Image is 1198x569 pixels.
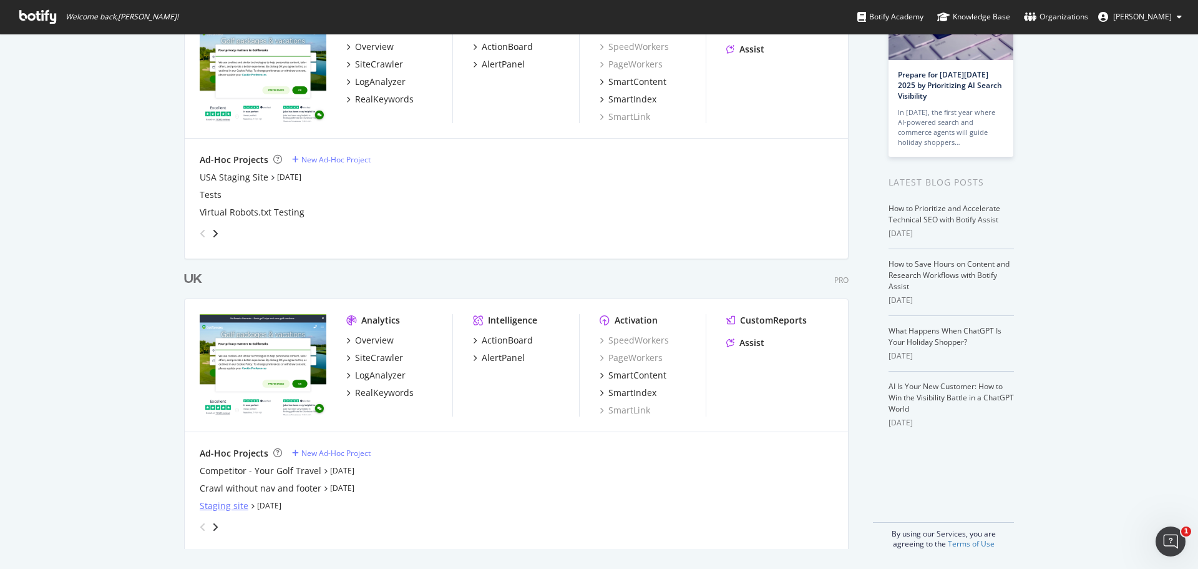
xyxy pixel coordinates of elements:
[937,11,1010,23] div: Knowledge Base
[889,295,1014,306] div: [DATE]
[857,11,923,23] div: Botify Academy
[184,270,207,289] a: UK
[355,76,406,88] div: LogAnalyzer
[1113,11,1172,22] span: Tom Neale
[292,448,371,458] a: New Ad-Hoc Project
[600,41,669,53] a: SpeedWorkers
[355,58,403,71] div: SiteCrawler
[608,76,666,88] div: SmartContent
[195,224,211,244] div: angle-left
[1088,7,1192,27] button: [PERSON_NAME]
[740,314,807,327] div: CustomReports
[482,352,525,364] div: AlertPanel
[346,76,406,88] a: LogAnalyzer
[200,21,326,122] img: www.golfbreaks.com/en-us/
[355,93,414,106] div: RealKeywords
[200,314,326,415] img: www.golfbreaks.com/en-gb/
[834,275,849,285] div: Pro
[615,314,658,327] div: Activation
[889,259,1010,292] a: How to Save Hours on Content and Research Workflows with Botify Assist
[608,93,656,106] div: SmartIndex
[726,43,764,56] a: Assist
[600,387,656,399] a: SmartIndex
[889,381,1014,414] a: AI Is Your New Customer: How to Win the Visibility Battle in a ChatGPT World
[301,448,371,458] div: New Ad-Hoc Project
[726,337,764,349] a: Assist
[600,369,666,382] a: SmartContent
[257,500,281,511] a: [DATE]
[600,58,663,71] a: PageWorkers
[889,325,1001,347] a: What Happens When ChatGPT Is Your Holiday Shopper?
[600,404,650,417] a: SmartLink
[739,337,764,349] div: Assist
[346,387,414,399] a: RealKeywords
[473,41,533,53] a: ActionBoard
[608,387,656,399] div: SmartIndex
[355,352,403,364] div: SiteCrawler
[600,334,669,347] div: SpeedWorkers
[898,107,1004,147] div: In [DATE], the first year where AI-powered search and commerce agents will guide holiday shoppers…
[608,369,666,382] div: SmartContent
[200,482,321,495] a: Crawl without nav and footer
[948,538,995,549] a: Terms of Use
[355,41,394,53] div: Overview
[600,352,663,364] a: PageWorkers
[473,334,533,347] a: ActionBoard
[301,154,371,165] div: New Ad-Hoc Project
[195,517,211,537] div: angle-left
[473,58,525,71] a: AlertPanel
[346,352,403,364] a: SiteCrawler
[355,369,406,382] div: LogAnalyzer
[200,447,268,460] div: Ad-Hoc Projects
[473,352,525,364] a: AlertPanel
[889,350,1014,362] div: [DATE]
[1181,527,1191,537] span: 1
[330,465,354,476] a: [DATE]
[739,43,764,56] div: Assist
[1156,527,1186,557] iframe: Intercom live chat
[211,227,220,240] div: angle-right
[346,334,394,347] a: Overview
[726,314,807,327] a: CustomReports
[361,314,400,327] div: Analytics
[200,206,304,219] a: Virtual Robots.txt Testing
[200,500,248,512] a: Staging site
[898,69,1002,101] a: Prepare for [DATE][DATE] 2025 by Prioritizing AI Search Visibility
[66,12,178,22] span: Welcome back, [PERSON_NAME] !
[200,171,268,184] a: USA Staging Site
[200,189,222,201] a: Tests
[346,41,394,53] a: Overview
[600,111,650,123] a: SmartLink
[184,270,202,289] div: UK
[346,58,403,71] a: SiteCrawler
[488,314,537,327] div: Intelligence
[482,41,533,53] div: ActionBoard
[346,93,414,106] a: RealKeywords
[889,228,1014,239] div: [DATE]
[482,334,533,347] div: ActionBoard
[600,76,666,88] a: SmartContent
[482,58,525,71] div: AlertPanel
[330,483,354,493] a: [DATE]
[200,465,321,477] a: Competitor - Your Golf Travel
[889,203,1000,225] a: How to Prioritize and Accelerate Technical SEO with Botify Assist
[200,154,268,166] div: Ad-Hoc Projects
[600,93,656,106] a: SmartIndex
[1024,11,1088,23] div: Organizations
[889,417,1014,428] div: [DATE]
[211,521,220,533] div: angle-right
[277,172,301,182] a: [DATE]
[873,522,1014,549] div: By using our Services, you are agreeing to the
[355,334,394,347] div: Overview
